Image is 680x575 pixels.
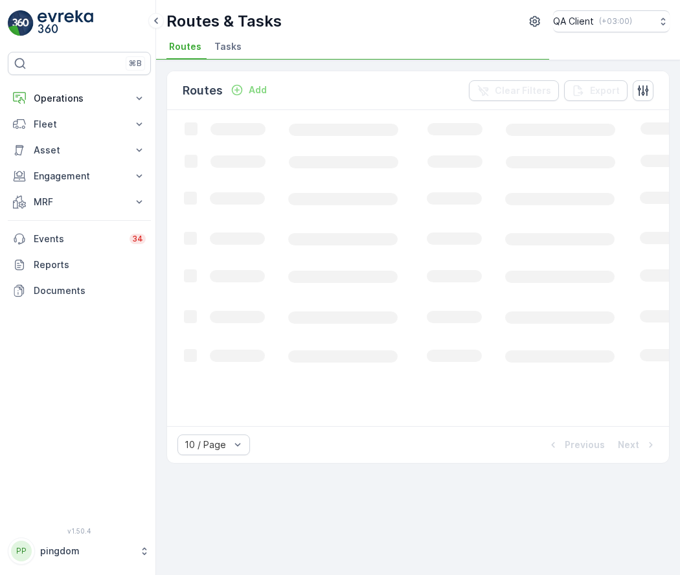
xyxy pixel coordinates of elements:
[132,234,143,244] p: 34
[214,40,242,53] span: Tasks
[495,84,551,97] p: Clear Filters
[40,545,133,558] p: pingdom
[34,92,125,105] p: Operations
[553,15,594,28] p: QA Client
[8,10,34,36] img: logo
[590,84,620,97] p: Export
[545,437,606,453] button: Previous
[8,163,151,189] button: Engagement
[183,82,223,100] p: Routes
[8,278,151,304] a: Documents
[599,16,632,27] p: ( +03:00 )
[553,10,670,32] button: QA Client(+03:00)
[34,170,125,183] p: Engagement
[8,85,151,111] button: Operations
[8,137,151,163] button: Asset
[8,111,151,137] button: Fleet
[34,232,122,245] p: Events
[8,226,151,252] a: Events34
[169,40,201,53] span: Routes
[8,537,151,565] button: PPpingdom
[34,284,146,297] p: Documents
[34,196,125,209] p: MRF
[469,80,559,101] button: Clear Filters
[225,82,272,98] button: Add
[38,10,93,36] img: logo_light-DOdMpM7g.png
[564,80,628,101] button: Export
[249,84,267,96] p: Add
[8,252,151,278] a: Reports
[617,437,659,453] button: Next
[34,118,125,131] p: Fleet
[166,11,282,32] p: Routes & Tasks
[8,189,151,215] button: MRF
[11,541,32,561] div: PP
[8,527,151,535] span: v 1.50.4
[618,438,639,451] p: Next
[565,438,605,451] p: Previous
[34,258,146,271] p: Reports
[34,144,125,157] p: Asset
[129,58,142,69] p: ⌘B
